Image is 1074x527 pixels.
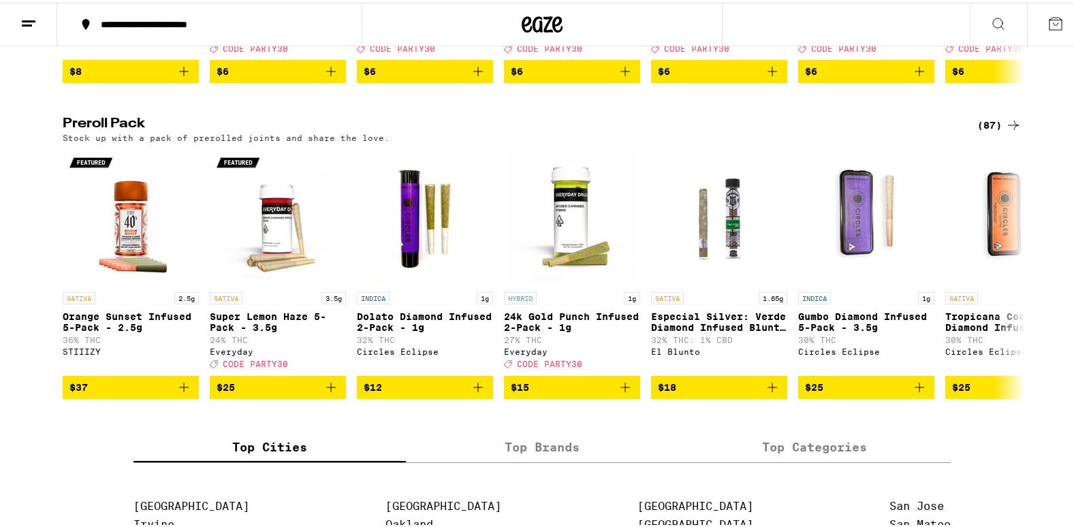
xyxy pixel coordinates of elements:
img: Circles Eclipse - Dolato Diamond Infused 2-Pack - 1g [357,146,493,283]
a: Open page for Dolato Diamond Infused 2-Pack - 1g from Circles Eclipse [357,146,493,372]
p: HYBRID [504,289,537,302]
p: Super Lemon Haze 5-Pack - 3.5g [210,308,346,330]
div: Circles Eclipse [798,345,934,353]
p: Orange Sunset Infused 5-Pack - 2.5g [63,308,199,330]
p: 2.5g [174,289,199,302]
span: Hi. Need any help? [8,10,98,20]
button: Add to bag [63,373,199,396]
p: 32% THC [357,333,493,342]
p: 1g [477,289,493,302]
p: 36% THC [63,333,199,342]
img: El Blunto - Especial Silver: Verde Diamond Infused Blunt - 1.65g [651,146,787,283]
p: INDICA [798,289,831,302]
a: [GEOGRAPHIC_DATA] [637,497,753,510]
p: SATIVA [651,289,684,302]
div: Circles Eclipse [357,345,493,353]
span: $25 [952,379,970,390]
span: CODE PARTY30 [664,42,729,50]
p: 3.5g [321,289,346,302]
p: 1g [918,289,934,302]
span: CODE PARTY30 [517,357,582,366]
span: CODE PARTY30 [958,42,1024,50]
label: Top Brands [406,430,678,460]
p: SATIVA [945,289,978,302]
a: San Jose [889,497,944,510]
label: Top Categories [678,430,951,460]
a: Open page for Especial Silver: Verde Diamond Infused Blunt - 1.65g from El Blunto [651,146,787,372]
span: $12 [364,379,382,390]
span: $6 [217,63,229,74]
span: $8 [69,63,82,74]
button: Add to bag [210,373,346,396]
div: STIIIZY [63,345,199,353]
p: SATIVA [210,289,242,302]
span: $25 [805,379,823,390]
span: $6 [511,63,523,74]
button: Add to bag [504,57,640,80]
button: Add to bag [504,373,640,396]
a: [GEOGRAPHIC_DATA] [385,497,501,510]
p: 27% THC [504,333,640,342]
button: Add to bag [651,373,787,396]
span: $37 [69,379,88,390]
p: 32% THC: 1% CBD [651,333,787,342]
a: Open page for Orange Sunset Infused 5-Pack - 2.5g from STIIIZY [63,146,199,372]
span: CODE PARTY30 [517,42,582,50]
span: CODE PARTY30 [370,42,435,50]
button: Add to bag [357,57,493,80]
p: 24% THC [210,333,346,342]
a: (87) [977,114,1022,131]
div: tabs [133,430,951,460]
p: INDICA [357,289,390,302]
span: $18 [658,379,676,390]
div: Everyday [504,345,640,353]
a: Open page for Gumbo Diamond Infused 5-Pack - 3.5g from Circles Eclipse [798,146,934,372]
p: 1g [624,289,640,302]
p: 30% THC [798,333,934,342]
label: Top Cities [133,430,406,460]
p: 24k Gold Punch Infused 2-Pack - 1g [504,308,640,330]
span: $15 [511,379,529,390]
img: STIIIZY - Orange Sunset Infused 5-Pack - 2.5g [63,146,199,283]
span: CODE PARTY30 [223,42,288,50]
img: Everyday - Super Lemon Haze 5-Pack - 3.5g [210,146,346,283]
h2: Preroll Pack [63,114,955,131]
button: Add to bag [210,57,346,80]
img: Circles Eclipse - Gumbo Diamond Infused 5-Pack - 3.5g [798,146,934,283]
p: Dolato Diamond Infused 2-Pack - 1g [357,308,493,330]
img: Everyday - 24k Gold Punch Infused 2-Pack - 1g [504,146,640,283]
button: Add to bag [357,373,493,396]
span: $25 [217,379,235,390]
span: CODE PARTY30 [811,42,876,50]
p: 1.65g [759,289,787,302]
span: $6 [805,63,817,74]
span: $6 [952,63,964,74]
a: Open page for Super Lemon Haze 5-Pack - 3.5g from Everyday [210,146,346,372]
span: CODE PARTY30 [223,357,288,366]
p: Especial Silver: Verde Diamond Infused Blunt - 1.65g [651,308,787,330]
button: Add to bag [63,57,199,80]
button: Add to bag [651,57,787,80]
p: SATIVA [63,289,95,302]
div: Everyday [210,345,346,353]
span: $6 [364,63,376,74]
div: El Blunto [651,345,787,353]
p: Stock up with a pack of prerolled joints and share the love. [63,131,390,140]
a: [GEOGRAPHIC_DATA] [133,497,249,510]
button: Add to bag [798,373,934,396]
a: Open page for 24k Gold Punch Infused 2-Pack - 1g from Everyday [504,146,640,372]
span: $6 [658,63,670,74]
button: Add to bag [798,57,934,80]
p: Gumbo Diamond Infused 5-Pack - 3.5g [798,308,934,330]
